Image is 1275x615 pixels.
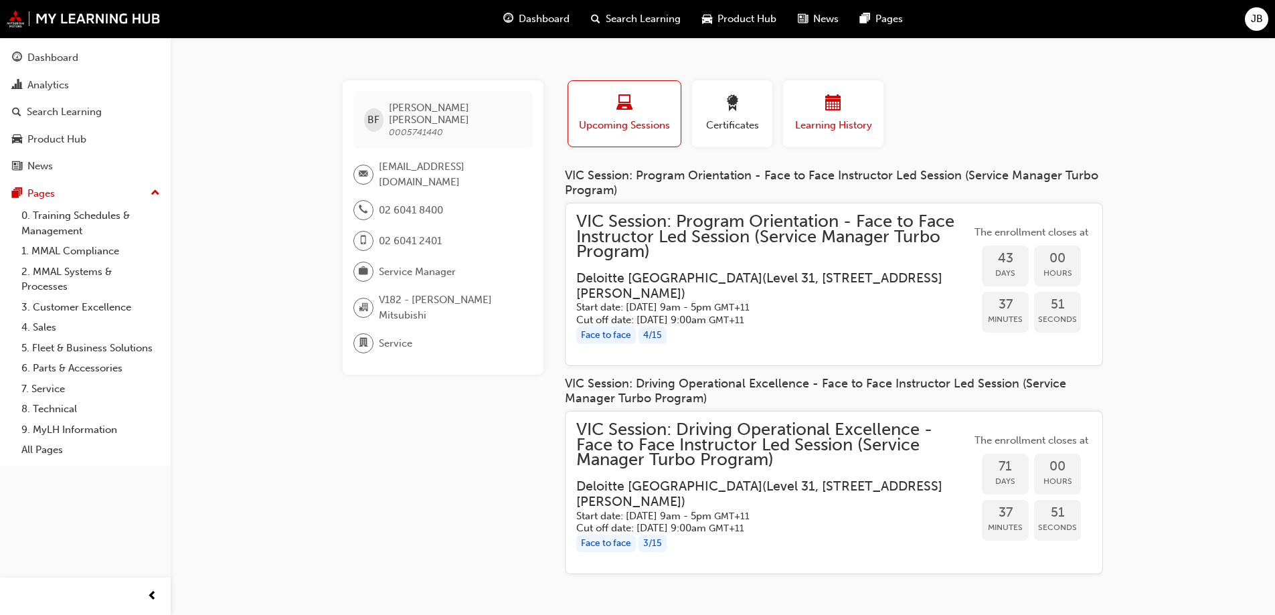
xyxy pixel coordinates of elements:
a: car-iconProduct Hub [691,5,787,33]
h5: Start date: [DATE] 9am - 5pm [576,301,950,314]
span: Service Manager [379,264,456,280]
h5: Start date: [DATE] 9am - 5pm [576,510,950,523]
div: Search Learning [27,104,102,120]
button: Upcoming Sessions [568,80,681,147]
span: car-icon [702,11,712,27]
div: Analytics [27,78,69,93]
span: phone-icon [359,201,368,219]
span: 37 [982,505,1029,521]
span: Minutes [982,520,1029,535]
span: 0005741440 [389,126,443,138]
span: 02 6041 2401 [379,234,442,249]
span: BF [367,112,379,128]
span: Australian Eastern Daylight Time GMT+11 [714,511,750,522]
a: 3. Customer Excellence [16,297,165,318]
div: VIC Session: Driving Operational Excellence - Face to Face Instructor Led Session (Service Manage... [565,377,1103,406]
a: 6. Parts & Accessories [16,358,165,379]
span: 51 [1034,505,1081,521]
span: Learning History [793,118,873,133]
a: 9. MyLH Information [16,420,165,440]
span: Service [379,336,412,351]
div: Face to face [576,535,636,553]
span: 71 [982,459,1029,474]
span: search-icon [591,11,600,27]
span: Pages [875,11,903,27]
span: Certificates [702,118,762,133]
a: guage-iconDashboard [493,5,580,33]
button: Pages [5,181,165,206]
span: Australian Eastern Daylight Time GMT+11 [709,523,744,534]
span: Hours [1034,474,1081,489]
span: email-icon [359,166,368,183]
span: VIC Session: Program Orientation - Face to Face Instructor Led Session (Service Manager Turbo Pro... [576,214,971,260]
span: pages-icon [860,11,870,27]
span: Seconds [1034,520,1081,535]
button: Learning History [783,80,883,147]
span: laptop-icon [616,95,632,113]
span: The enrollment closes at [971,433,1092,448]
span: Days [982,266,1029,281]
span: chart-icon [12,80,22,92]
span: Product Hub [717,11,776,27]
a: 1. MMAL Compliance [16,241,165,262]
a: pages-iconPages [849,5,914,33]
span: Upcoming Sessions [578,118,671,133]
span: Dashboard [519,11,570,27]
span: News [813,11,839,27]
span: calendar-icon [825,95,841,113]
a: 2. MMAL Systems & Processes [16,262,165,297]
span: guage-icon [503,11,513,27]
span: award-icon [724,95,740,113]
span: up-icon [151,185,160,202]
span: Australian Eastern Daylight Time GMT+11 [714,302,750,313]
span: Search Learning [606,11,681,27]
h3: Deloitte [GEOGRAPHIC_DATA] ( Level 31, [STREET_ADDRESS][PERSON_NAME] ) [576,478,950,510]
a: VIC Session: Program Orientation - Face to Face Instructor Led Session (Service Manager Turbo Pro... [576,214,1092,355]
div: Pages [27,186,55,201]
div: Dashboard [27,50,78,66]
div: 3 / 15 [639,535,667,553]
a: 5. Fleet & Business Solutions [16,338,165,359]
div: Product Hub [27,132,86,147]
span: VIC Session: Driving Operational Excellence - Face to Face Instructor Led Session (Service Manage... [576,422,971,468]
span: 00 [1034,459,1081,474]
a: news-iconNews [787,5,849,33]
h5: Cut off date: [DATE] 9:00am [576,522,950,535]
button: DashboardAnalyticsSearch LearningProduct HubNews [5,43,165,181]
span: news-icon [12,161,22,173]
a: Analytics [5,73,165,98]
span: Hours [1034,266,1081,281]
a: Search Learning [5,100,165,124]
span: V182 - [PERSON_NAME] Mitsubishi [379,292,522,323]
a: Dashboard [5,46,165,70]
a: All Pages [16,440,165,460]
span: prev-icon [147,588,157,605]
a: 7. Service [16,379,165,400]
span: 43 [982,251,1029,266]
div: 4 / 15 [639,327,667,345]
span: pages-icon [12,188,22,200]
span: Seconds [1034,312,1081,327]
span: car-icon [12,134,22,146]
button: JB [1245,7,1268,31]
span: 37 [982,297,1029,313]
span: [EMAIL_ADDRESS][DOMAIN_NAME] [379,159,522,189]
span: Days [982,474,1029,489]
span: organisation-icon [359,299,368,317]
a: search-iconSearch Learning [580,5,691,33]
div: News [27,159,53,174]
span: guage-icon [12,52,22,64]
a: 0. Training Schedules & Management [16,205,165,241]
span: Minutes [982,312,1029,327]
a: VIC Session: Driving Operational Excellence - Face to Face Instructor Led Session (Service Manage... [576,422,1092,563]
span: department-icon [359,335,368,352]
a: News [5,154,165,179]
span: mobile-icon [359,232,368,250]
div: VIC Session: Program Orientation - Face to Face Instructor Led Session (Service Manager Turbo Pro... [565,169,1103,197]
span: JB [1251,11,1263,27]
span: 00 [1034,251,1081,266]
span: briefcase-icon [359,263,368,280]
h5: Cut off date: [DATE] 9:00am [576,314,950,327]
span: The enrollment closes at [971,225,1092,240]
